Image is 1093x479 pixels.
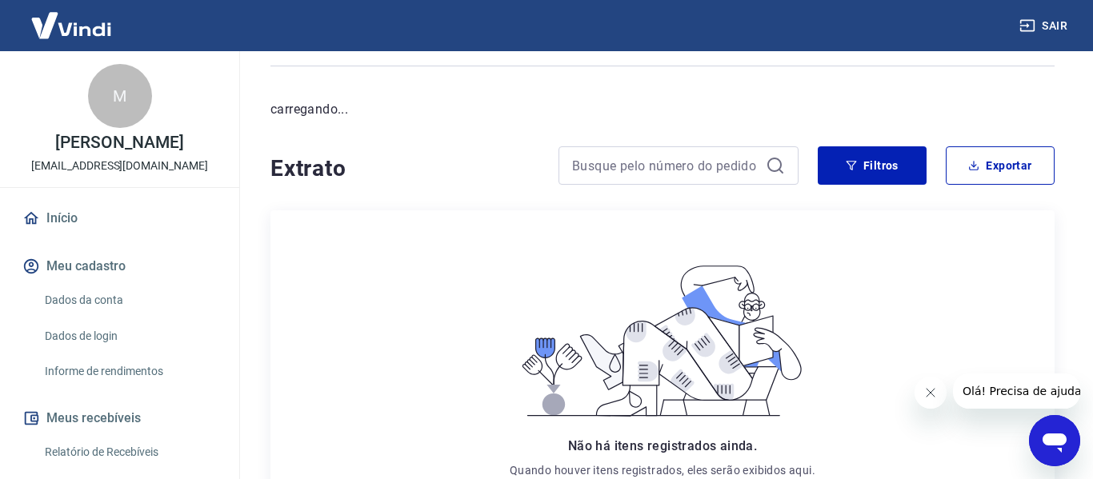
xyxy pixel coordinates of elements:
a: Início [19,201,220,236]
iframe: Mensagem da empresa [953,373,1080,409]
p: [PERSON_NAME] [55,134,183,151]
a: Informe de rendimentos [38,355,220,388]
img: Vindi [19,1,123,50]
a: Dados de login [38,320,220,353]
a: Dados da conta [38,284,220,317]
p: [EMAIL_ADDRESS][DOMAIN_NAME] [31,158,208,174]
iframe: Fechar mensagem [915,377,947,409]
button: Meus recebíveis [19,401,220,436]
button: Filtros [818,146,927,185]
span: Olá! Precisa de ajuda? [10,11,134,24]
p: carregando... [270,100,1055,119]
button: Sair [1016,11,1074,41]
a: Relatório de Recebíveis [38,436,220,469]
button: Meu cadastro [19,249,220,284]
iframe: Botão para abrir a janela de mensagens [1029,415,1080,466]
span: Não há itens registrados ainda. [568,438,757,453]
h4: Extrato [270,153,539,185]
div: M [88,64,152,128]
input: Busque pelo número do pedido [572,154,759,178]
p: Quando houver itens registrados, eles serão exibidos aqui. [510,462,815,478]
button: Exportar [946,146,1055,185]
